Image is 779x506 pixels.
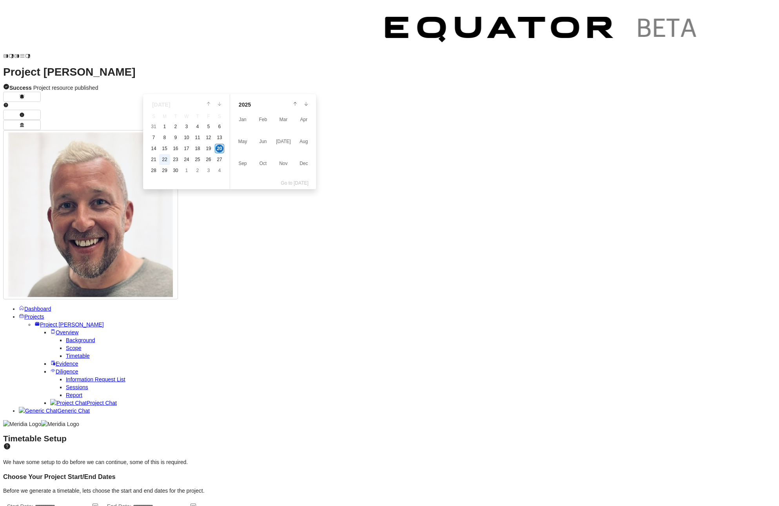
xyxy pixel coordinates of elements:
[216,145,223,152] span: 20
[184,146,189,151] span: 17
[193,144,202,153] button: 18, September, 2025
[162,146,167,151] span: 15
[66,345,82,351] span: Scope
[66,392,82,398] span: Report
[214,112,225,121] th: Saturday
[193,122,202,131] button: 4, September, 2025
[3,487,776,495] p: Before we generate a timetable, lets choose the start and end dates for the project.
[171,155,180,164] button: 23, September, 2025
[160,166,169,175] button: 29, September, 2025
[66,384,88,390] span: Sessions
[148,112,225,176] table: September 2025, Selected date September 20, 2025, Today's date September 20, 2025
[206,146,211,151] span: 19
[193,166,202,175] button: 2, October, 2025
[8,132,173,297] img: Profile Icon
[196,168,199,173] span: 2
[171,144,180,153] button: 16, September, 2025
[204,133,213,142] button: 12, September, 2025
[207,124,210,129] span: 5
[215,144,224,153] button: 20, September, 2025
[195,135,200,140] span: 11
[87,400,117,406] span: Project Chat
[160,122,169,131] button: 1, September, 2025
[151,124,156,129] span: 31
[204,155,213,164] button: 26, September, 2025
[162,168,167,173] span: 29
[301,99,312,110] button: Go to next year 2026
[290,99,301,110] button: Go to previous year 2024
[24,314,44,320] span: Projects
[276,134,291,149] button: July
[185,124,188,129] span: 3
[193,133,202,142] button: 11, September, 2025
[151,168,156,173] span: 28
[3,420,41,428] img: Meridia Logo
[159,112,170,121] th: Monday
[182,155,191,164] button: 24, September, 2025
[181,112,192,121] th: Wednesday
[193,155,202,164] button: 25, September, 2025
[171,166,180,175] button: 30, September, 2025
[217,135,222,140] span: 13
[66,353,90,359] span: Timetable
[195,146,200,151] span: 18
[296,156,312,171] button: December
[153,135,155,140] span: 7
[196,124,199,129] span: 4
[173,146,178,151] span: 16
[235,134,251,149] button: May
[235,156,251,171] button: September
[163,135,166,140] span: 8
[149,155,158,164] button: 21, September, 2025
[9,85,32,91] strong: Success
[218,124,221,129] span: 6
[185,168,188,173] span: 1
[56,368,78,375] span: Diligence
[56,329,78,336] span: Overview
[66,376,125,383] span: Information Request List
[170,112,181,121] th: Tuesday
[41,420,79,428] img: Meridia Logo
[149,133,158,142] button: 7, September, 2025
[151,157,156,162] span: 21
[182,166,191,175] button: 1, October, 2025
[24,306,51,312] span: Dashboard
[160,133,169,142] button: 8, September, 2025
[296,112,312,127] button: April
[174,135,177,140] span: 9
[218,168,221,173] span: 4
[215,122,224,131] button: 6, September, 2025
[149,144,158,153] button: 14, September, 2025
[171,133,180,142] button: 9, September, 2025
[152,102,170,108] span: [DATE]
[276,112,291,127] button: March
[184,157,189,162] span: 24
[204,166,213,175] button: 3, October, 2025
[160,144,169,153] button: 15, September, 2025
[215,155,224,164] button: 27, September, 2025
[217,157,222,162] span: 27
[276,156,291,171] button: November
[3,435,776,452] h2: Timetable Setup
[239,102,251,108] span: 2025
[173,157,178,162] span: 23
[182,133,191,142] button: 10, September, 2025
[203,99,214,110] button: Go to previous month August
[206,157,211,162] span: 26
[163,124,166,129] span: 1
[296,134,312,149] button: August
[3,458,776,466] p: We have some setup to do before we can continue, some of this is required.
[235,99,290,110] button: 2025, change year
[160,155,169,164] button: 22, September, 2025
[204,122,213,131] button: 5, September, 2025
[149,122,158,131] button: 31, August, 2025
[215,166,224,175] button: 4, October, 2025
[31,3,372,59] img: Customer Logo
[151,146,156,151] span: 14
[19,407,57,415] img: Generic Chat
[57,408,89,414] span: Generic Chat
[149,166,158,175] button: 28, September, 2025
[214,99,225,110] button: Go to next month October
[207,168,210,173] span: 3
[56,361,78,367] span: Evidence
